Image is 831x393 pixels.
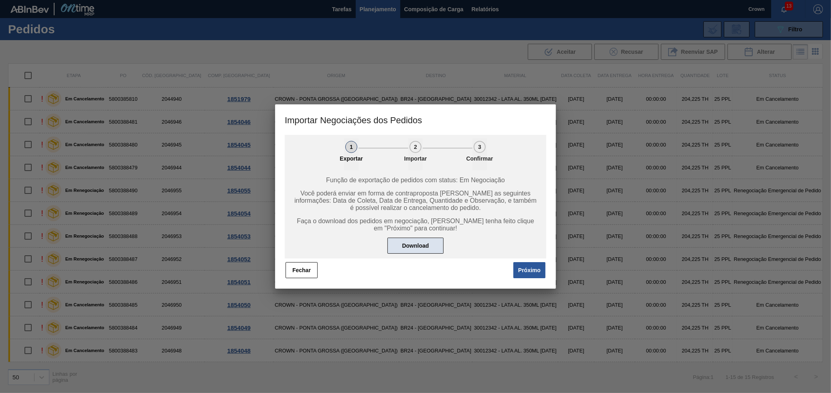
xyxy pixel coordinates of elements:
[474,141,486,153] div: 3
[395,155,436,162] p: Importar
[345,141,357,153] div: 1
[387,238,444,254] button: Download
[294,177,537,184] span: Função de exportação de pedidos com status: Em Negociação
[331,155,371,162] p: Exportar
[513,262,545,278] button: Próximo
[294,218,537,232] span: Faça o download dos pedidos em negociação, [PERSON_NAME] tenha feito clique em "Próximo" para con...
[294,190,537,212] span: Você poderá enviar em forma de contraproposta [PERSON_NAME] as seguintes informações: Data de Col...
[409,141,422,153] div: 2
[344,138,359,170] button: 1Exportar
[472,138,487,170] button: 3Confirmar
[275,104,556,135] h3: Importar Negociações dos Pedidos
[460,155,500,162] p: Confirmar
[408,138,423,170] button: 2Importar
[286,262,318,278] button: Fechar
